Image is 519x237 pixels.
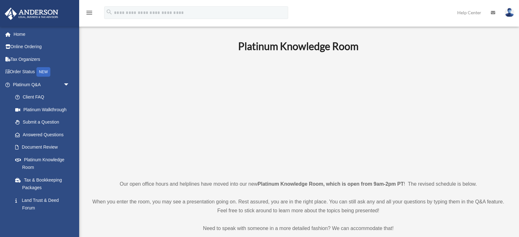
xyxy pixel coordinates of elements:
p: When you enter the room, you may see a presentation going on. Rest assured, you are in the right ... [90,197,506,215]
span: arrow_drop_down [63,78,76,91]
a: Answered Questions [9,128,79,141]
a: Platinum Q&Aarrow_drop_down [4,78,79,91]
a: Submit a Question [9,116,79,129]
i: menu [85,9,93,16]
b: Platinum Knowledge Room [238,40,358,52]
a: Platinum Knowledge Room [9,153,76,174]
a: Tax & Bookkeeping Packages [9,174,79,194]
img: Anderson Advisors Platinum Portal [3,8,60,20]
iframe: 231110_Toby_KnowledgeRoom [203,61,393,168]
p: Need to speak with someone in a more detailed fashion? We can accommodate that! [90,224,506,233]
a: Client FAQ [9,91,79,104]
a: Portal Feedback [9,214,79,227]
div: NEW [36,67,50,77]
a: menu [85,11,93,16]
a: Order StatusNEW [4,66,79,79]
a: Online Ordering [4,41,79,53]
a: Document Review [9,141,79,154]
a: Platinum Walkthrough [9,103,79,116]
p: Our open office hours and helplines have moved into our new ! The revised schedule is below. [90,180,506,189]
a: Tax Organizers [4,53,79,66]
strong: Platinum Knowledge Room, which is open from 9am-2pm PT [258,181,404,187]
a: Home [4,28,79,41]
img: User Pic [505,8,514,17]
a: Land Trust & Deed Forum [9,194,79,214]
i: search [106,9,113,16]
